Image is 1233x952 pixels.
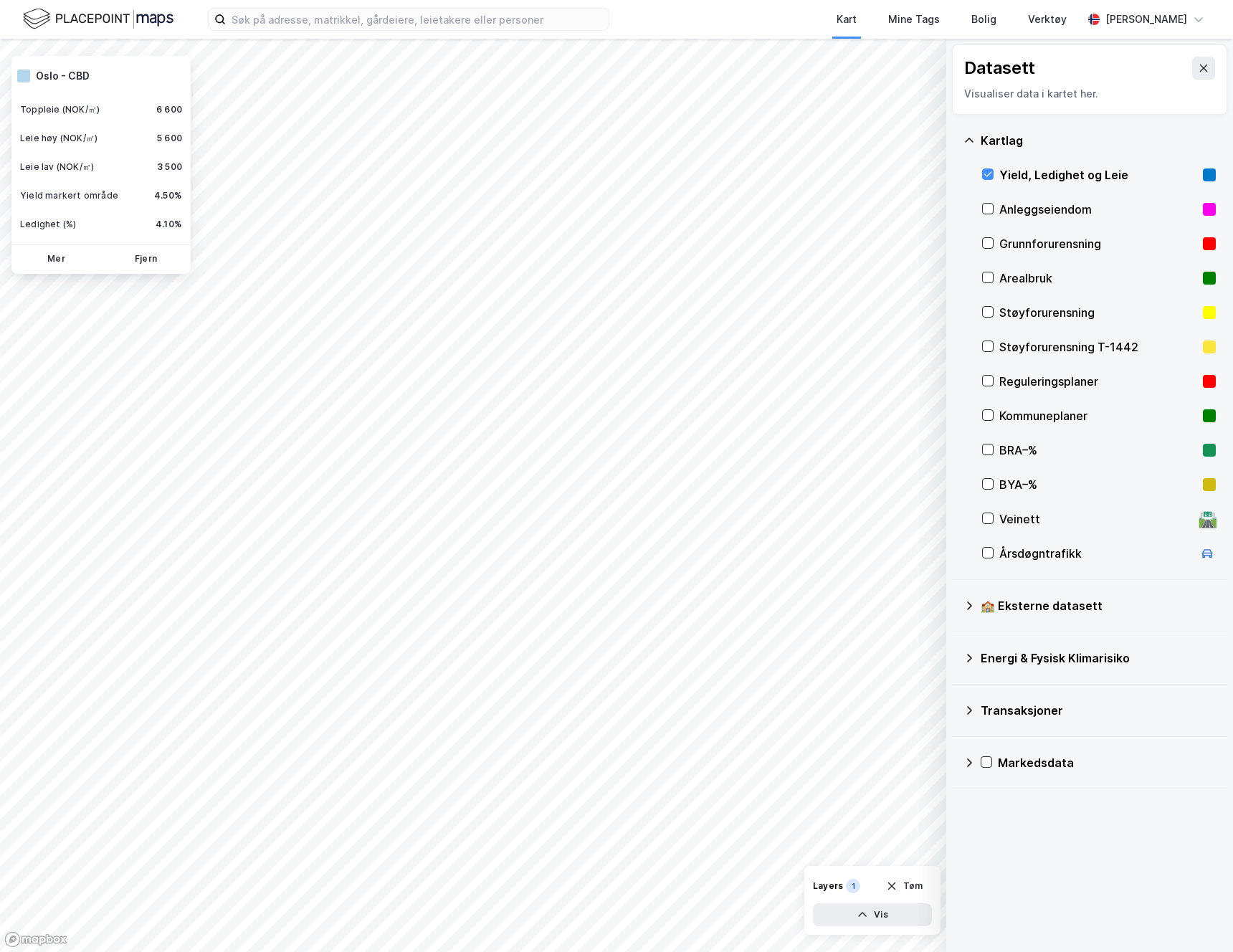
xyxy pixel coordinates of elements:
div: Datasett [964,57,1035,80]
div: 5 600 [157,133,182,144]
button: Mer [14,248,98,271]
div: BYA–% [999,476,1197,493]
button: Vis [813,903,932,926]
div: 🏫 Eksterne datasett [981,597,1216,614]
div: Toppleie (NOK/㎡) [20,104,100,115]
div: Bolig [971,11,996,28]
div: Veinett [999,510,1193,528]
div: Visualiser data i kartet her. [964,85,1215,103]
div: Energi & Fysisk Klimarisiko [981,649,1216,667]
div: Kontrollprogram for chat [1161,883,1233,952]
div: Yield markert område [20,190,118,201]
div: Grunnforurensning [999,235,1197,252]
input: Søk på adresse, matrikkel, gårdeiere, leietakere eller personer [226,9,609,30]
div: BRA–% [999,442,1197,459]
div: Leie høy (NOK/㎡) [20,133,97,144]
div: 6 600 [156,104,182,115]
div: Yield, Ledighet og Leie [999,166,1197,184]
div: Ledighet (%) [20,219,76,230]
div: Markedsdata [998,754,1216,771]
button: Tøm [877,875,932,898]
div: 3 500 [157,161,182,173]
div: Arealbruk [999,270,1197,287]
a: Mapbox homepage [4,931,67,948]
div: Verktøy [1028,11,1067,28]
div: 4.50% [154,190,182,201]
div: 4.10% [156,219,182,230]
div: Årsdøgntrafikk [999,545,1193,562]
div: Reguleringsplaner [999,373,1197,390]
div: 1 [846,879,860,893]
div: Kommuneplaner [999,407,1197,424]
div: Støyforurensning [999,304,1197,321]
div: Layers [813,880,843,892]
div: Anleggseiendom [999,201,1197,218]
div: Leie lav (NOK/㎡) [20,161,94,173]
div: Transaksjoner [981,702,1216,719]
div: [PERSON_NAME] [1105,11,1187,28]
button: Fjern [104,248,188,271]
div: Kart [837,11,857,28]
img: logo.f888ab2527a4732fd821a326f86c7f29.svg [23,6,173,32]
div: Kartlag [981,132,1216,149]
div: Støyforurensning T-1442 [999,338,1197,356]
div: Mine Tags [888,11,940,28]
div: Oslo - CBD [36,67,90,85]
div: 🛣️ [1198,510,1217,528]
iframe: Chat Widget [1161,883,1233,952]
